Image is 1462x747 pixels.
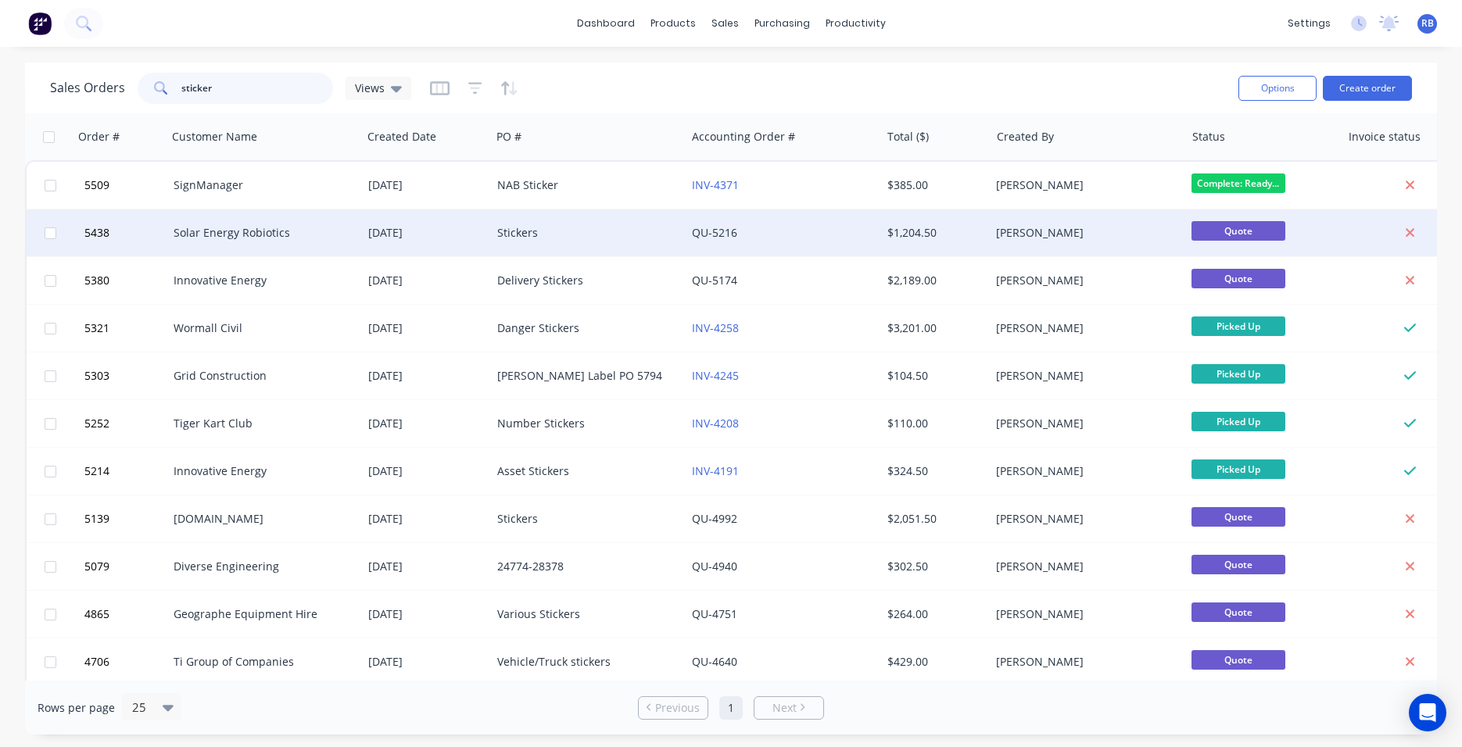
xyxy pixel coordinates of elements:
[174,368,347,384] div: Grid Construction
[1191,650,1285,670] span: Quote
[80,257,174,304] button: 5380
[747,12,818,35] div: purchasing
[80,305,174,352] button: 5321
[1323,76,1412,101] button: Create order
[80,495,174,542] button: 5139
[84,654,109,670] span: 4706
[367,129,436,145] div: Created Date
[643,12,704,35] div: products
[704,12,747,35] div: sales
[50,80,125,95] h1: Sales Orders
[639,700,708,716] a: Previous page
[497,463,671,479] div: Asset Stickers
[172,129,257,145] div: Customer Name
[174,463,347,479] div: Innovative Energy
[887,416,979,431] div: $110.00
[1238,76,1317,101] button: Options
[174,177,347,193] div: SignManager
[84,273,109,288] span: 5380
[692,559,737,574] a: QU-4940
[818,12,894,35] div: productivity
[84,559,109,574] span: 5079
[368,368,485,384] div: [DATE]
[174,511,347,527] div: [DOMAIN_NAME]
[28,12,52,35] img: Factory
[996,320,1170,336] div: [PERSON_NAME]
[84,606,109,622] span: 4865
[174,606,347,622] div: Geographe Equipment Hire
[1349,129,1421,145] div: Invoice status
[1191,412,1285,431] span: Picked Up
[692,368,739,383] a: INV-4245
[996,463,1170,479] div: [PERSON_NAME]
[497,273,671,288] div: Delivery Stickers
[996,559,1170,574] div: [PERSON_NAME]
[692,177,739,192] a: INV-4371
[84,320,109,336] span: 5321
[1191,555,1285,574] span: Quote
[1191,316,1285,336] span: Picked Up
[84,416,109,431] span: 5252
[754,700,823,716] a: Next page
[497,511,671,527] div: Stickers
[887,463,979,479] div: $324.50
[80,400,174,447] button: 5252
[84,368,109,384] span: 5303
[1192,129,1225,145] div: Status
[497,177,671,193] div: NAB Sticker
[497,320,671,336] div: Danger Stickers
[497,368,671,384] div: [PERSON_NAME] Label PO 5794
[497,606,671,622] div: Various Stickers
[996,273,1170,288] div: [PERSON_NAME]
[692,654,737,669] a: QU-4640
[84,225,109,241] span: 5438
[887,559,979,574] div: $302.50
[692,463,739,478] a: INV-4191
[996,225,1170,241] div: [PERSON_NAME]
[84,177,109,193] span: 5509
[692,606,737,621] a: QU-4751
[80,209,174,256] button: 5438
[887,177,979,193] div: $385.00
[1191,364,1285,384] span: Picked Up
[174,559,347,574] div: Diverse Engineering
[80,543,174,590] button: 5079
[1191,459,1285,479] span: Picked Up
[692,225,737,240] a: QU-5216
[887,273,979,288] div: $2,189.00
[887,606,979,622] div: $264.00
[772,700,797,716] span: Next
[174,320,347,336] div: Wormall Civil
[1191,269,1285,288] span: Quote
[719,696,743,720] a: Page 1 is your current page
[368,463,485,479] div: [DATE]
[84,463,109,479] span: 5214
[692,511,737,526] a: QU-4992
[80,591,174,638] button: 4865
[80,352,174,399] button: 5303
[1191,173,1285,193] span: Complete: Ready...
[1280,12,1338,35] div: settings
[887,320,979,336] div: $3,201.00
[1191,221,1285,241] span: Quote
[368,416,485,431] div: [DATE]
[996,606,1170,622] div: [PERSON_NAME]
[368,320,485,336] div: [DATE]
[174,225,347,241] div: Solar Energy Robiotics
[497,654,671,670] div: Vehicle/Truck stickers
[692,129,795,145] div: Accounting Order #
[84,511,109,527] span: 5139
[1409,694,1446,731] div: Open Intercom Messenger
[887,368,979,384] div: $104.50
[887,225,979,241] div: $1,204.50
[497,559,671,574] div: 24774-28378
[996,177,1170,193] div: [PERSON_NAME]
[1191,507,1285,527] span: Quote
[996,511,1170,527] div: [PERSON_NAME]
[632,696,830,720] ul: Pagination
[692,273,737,288] a: QU-5174
[887,654,979,670] div: $429.00
[355,80,385,96] span: Views
[80,162,174,209] button: 5509
[80,638,174,685] button: 4706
